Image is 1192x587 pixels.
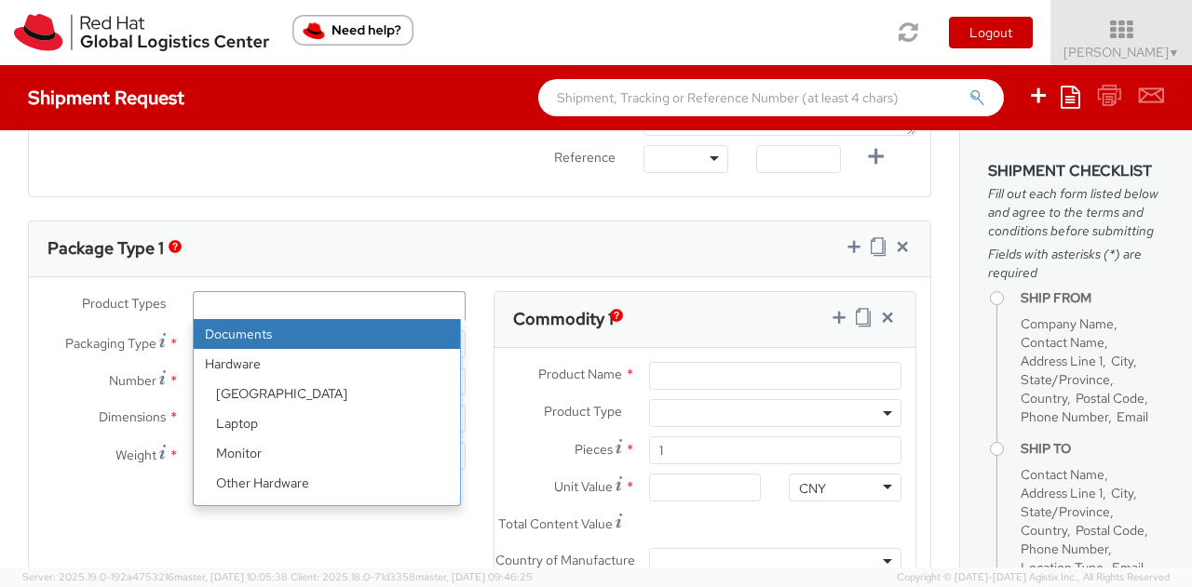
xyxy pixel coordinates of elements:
span: Pieces [575,441,613,458]
span: Number [109,372,156,389]
span: Country of Manufacture [495,552,635,568]
span: Server: 2025.19.0-192a4753216 [22,570,288,583]
span: Email [1112,559,1144,576]
span: [PERSON_NAME] [1063,44,1180,60]
span: City [1111,485,1133,501]
h4: Ship From [1021,291,1164,305]
li: Server [205,498,460,527]
span: Client: 2025.18.0-71d3358 [291,570,533,583]
span: ▼ [1169,46,1180,60]
span: Weight [115,447,156,463]
span: State/Province [1021,503,1110,520]
button: Need help? [292,15,413,46]
span: Product Name [538,366,622,382]
button: Logout [949,17,1033,48]
span: Fields with asterisks (*) are required [988,245,1164,282]
strong: Hardware [194,349,460,379]
span: Country [1021,522,1067,539]
span: Location Type [1021,559,1104,576]
span: State/Province [1021,371,1110,388]
h4: Ship To [1021,442,1164,456]
span: Country [1021,390,1067,407]
h3: Shipment Checklist [988,163,1164,180]
span: Phone Number [1021,408,1108,425]
span: Email [1117,408,1148,425]
span: Address Line 1 [1021,353,1103,369]
span: Contact Name [1021,334,1104,351]
span: Copyright © [DATE]-[DATE] Agistix Inc., All Rights Reserved [897,570,1170,585]
span: Reference [554,149,616,166]
li: Hardware [194,349,460,557]
li: [GEOGRAPHIC_DATA] [205,379,460,408]
span: Fill out each form listed below and agree to the terms and conditions before submitting [988,184,1164,240]
span: master, [DATE] 10:05:38 [174,570,288,583]
li: Documents [194,319,460,349]
span: Dimensions [99,408,166,425]
span: Address Line 1 [1021,485,1103,501]
div: CNY [799,479,826,498]
h3: Package Type 1 [47,239,164,258]
span: Contact Name [1021,466,1104,483]
span: master, [DATE] 09:46:25 [415,570,533,583]
h3: Commodity 1 [513,310,614,328]
span: Unit Value [554,478,613,495]
span: City [1111,353,1133,369]
li: Laptop [205,408,460,438]
li: Monitor [205,438,460,468]
span: Packaging Type [65,335,156,352]
img: rh-logistics-00dfa346123c4ec078e1.svg [14,14,269,51]
li: Other Hardware [205,468,460,498]
span: Phone Number [1021,540,1108,557]
span: Product Type [544,403,622,420]
span: Product Types [82,295,166,312]
span: Postal Code [1076,522,1145,539]
span: Company Name [1021,315,1114,332]
h4: Shipment Request [28,87,184,108]
input: Shipment, Tracking or Reference Number (at least 4 chars) [538,79,1004,116]
span: Postal Code [1076,390,1145,407]
span: Total Content Value [498,515,613,532]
